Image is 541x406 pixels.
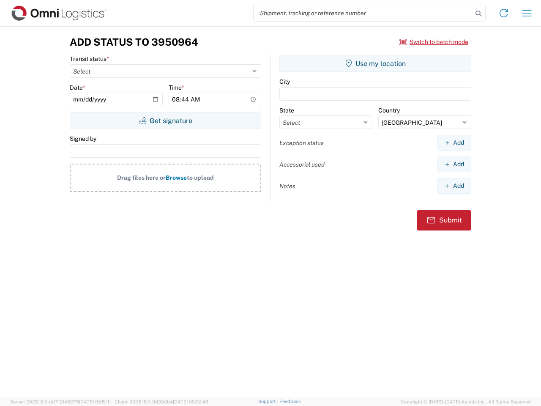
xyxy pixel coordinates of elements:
a: Support [258,399,279,404]
label: Date [70,84,85,91]
button: Get signature [70,112,261,129]
span: to upload [187,174,214,181]
label: Transit status [70,55,109,63]
span: Copyright © [DATE]-[DATE] Agistix Inc., All Rights Reserved [401,398,531,406]
button: Add [437,178,471,194]
button: Add [437,135,471,151]
span: [DATE] 09:32:48 [173,399,208,404]
label: Country [378,107,400,114]
span: Server: 2025.18.0-dd719145275 [10,399,111,404]
label: Signed by [70,135,96,143]
input: Shipment, tracking or reference number [254,5,473,21]
button: Switch to batch mode [399,35,468,49]
label: Accessorial used [279,161,325,168]
button: Submit [417,210,471,230]
label: City [279,78,290,85]
a: Feedback [279,399,301,404]
span: Drag files here or [117,174,166,181]
button: Use my location [279,55,471,72]
label: State [279,107,294,114]
span: Client: 2025.18.0-9839db4 [115,399,208,404]
h3: Add Status to 3950964 [70,36,198,48]
label: Notes [279,182,295,190]
button: Add [437,156,471,172]
label: Exception status [279,139,324,147]
span: [DATE] 09:51:11 [79,399,111,404]
span: Browse [166,174,187,181]
label: Time [169,84,184,91]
